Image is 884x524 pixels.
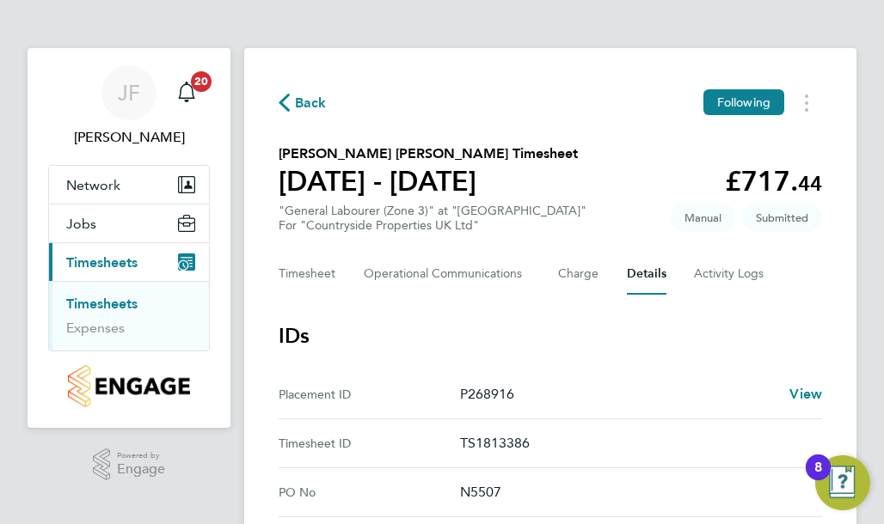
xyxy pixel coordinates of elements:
[364,253,531,295] button: Operational Communications
[93,448,166,481] a: Powered byEngage
[279,253,336,295] button: Timesheet
[49,281,209,350] div: Timesheets
[49,243,209,281] button: Timesheets
[279,322,822,350] h3: IDs
[48,127,210,148] span: Jason Freeman
[815,455,870,510] button: Open Resource Center, 8 new notifications
[791,89,822,116] button: Timesheets Menu
[279,384,460,405] div: Placement ID
[671,204,735,232] span: This timesheet was manually created.
[117,448,165,463] span: Powered by
[460,384,777,405] p: P268916
[66,254,138,271] span: Timesheets
[460,482,808,503] p: N5507
[66,177,120,193] span: Network
[627,253,666,295] button: Details
[279,143,578,164] h2: [PERSON_NAME] [PERSON_NAME] Timesheet
[295,93,327,113] span: Back
[48,65,210,148] a: JF[PERSON_NAME]
[717,94,770,110] span: Following
[558,253,599,295] button: Charge
[279,164,578,198] h1: [DATE] - [DATE]
[279,482,460,503] div: PO No
[694,253,766,295] button: Activity Logs
[460,433,808,454] p: TS1813386
[118,82,140,104] span: JF
[725,165,822,198] app-decimal: £717.
[191,71,212,92] span: 20
[814,467,822,490] div: 8
[169,65,204,120] a: 20
[49,204,209,242] button: Jobs
[28,48,230,428] nav: Main navigation
[789,384,822,405] a: View
[703,89,784,115] button: Following
[66,296,138,312] a: Timesheets
[117,462,165,477] span: Engage
[742,204,822,232] span: This timesheet is Submitted.
[48,365,210,407] a: Go to home page
[279,218,586,233] div: For "Countryside Properties UK Ltd"
[49,166,209,204] button: Network
[279,433,460,454] div: Timesheet ID
[279,204,586,233] div: "General Labourer (Zone 3)" at "[GEOGRAPHIC_DATA]"
[279,92,327,113] button: Back
[789,386,822,402] span: View
[66,320,125,336] a: Expenses
[798,171,822,196] span: 44
[68,365,189,407] img: countryside-properties-logo-retina.png
[66,216,96,232] span: Jobs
